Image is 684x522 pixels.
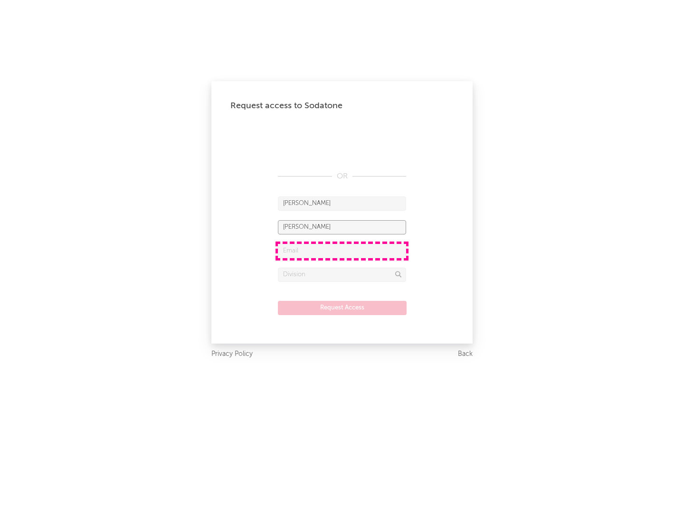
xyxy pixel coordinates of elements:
[278,220,406,234] input: Last Name
[458,348,473,360] a: Back
[278,301,407,315] button: Request Access
[230,100,454,112] div: Request access to Sodatone
[211,348,253,360] a: Privacy Policy
[278,171,406,182] div: OR
[278,244,406,258] input: Email
[278,196,406,211] input: First Name
[278,268,406,282] input: Division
